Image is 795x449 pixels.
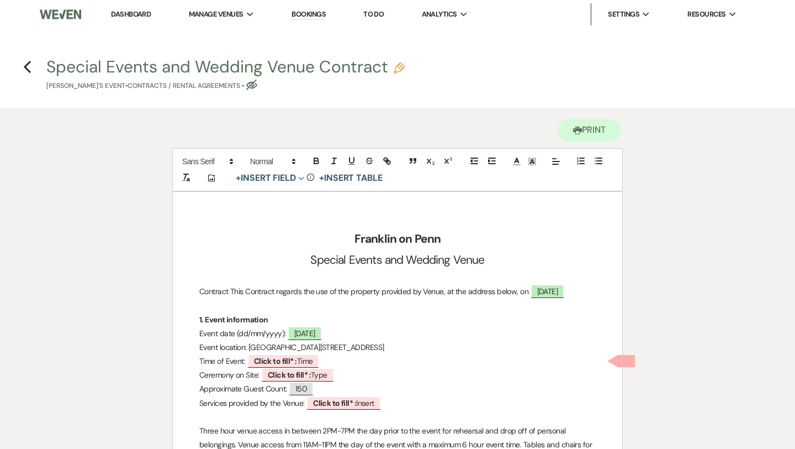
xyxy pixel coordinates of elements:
img: Weven Logo [40,3,81,26]
a: To Do [363,9,384,19]
button: Print [558,119,621,142]
span: [DATE] [531,284,565,298]
span: Text Background Color [524,155,540,168]
span: Settings [608,9,639,20]
button: Insert Field [232,171,308,185]
b: Click to fill* : [254,356,297,366]
h2: Special Events and Wedding Venue [199,250,596,271]
p: Time of Event: [199,354,596,368]
span: Time [247,354,320,368]
span: + [236,174,241,182]
span: Analytics [422,9,457,20]
span: Insert [306,396,381,410]
p: Approximate Guest Count: [199,382,596,396]
span: Resources [687,9,725,20]
a: Dashboard [111,9,151,19]
span: Alignment [548,155,564,168]
span: Text Color [509,155,524,168]
span: Header Formats [245,155,299,168]
p: Ceremony on Site: [199,368,596,382]
span: + [319,174,324,182]
p: Services provided by the Venue: [199,396,596,410]
b: Click to fill* : [313,398,356,408]
span: Manage Venues [189,9,243,20]
strong: 1. Event information [199,315,268,325]
p: [PERSON_NAME]'s Event • Contracts / Rental Agreements • [46,81,405,91]
span: Type [261,368,334,382]
p: Event date (dd/mm/yyyy): [199,327,596,341]
a: Bookings [291,9,326,20]
button: Special Events and Wedding Venue Contract[PERSON_NAME]'s Event•Contracts / Rental Agreements • [46,59,405,91]
b: Click to fill* : [268,370,311,380]
p: Contract This Contract regards the use of the property provided by Venue, at the address below, on [199,285,596,299]
span: 150 [289,382,314,395]
strong: Franklin on Penn [354,231,441,247]
span: [DATE] [288,326,322,340]
p: Event location: [GEOGRAPHIC_DATA][STREET_ADDRESS] [199,341,596,354]
button: +Insert Table [315,171,386,185]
